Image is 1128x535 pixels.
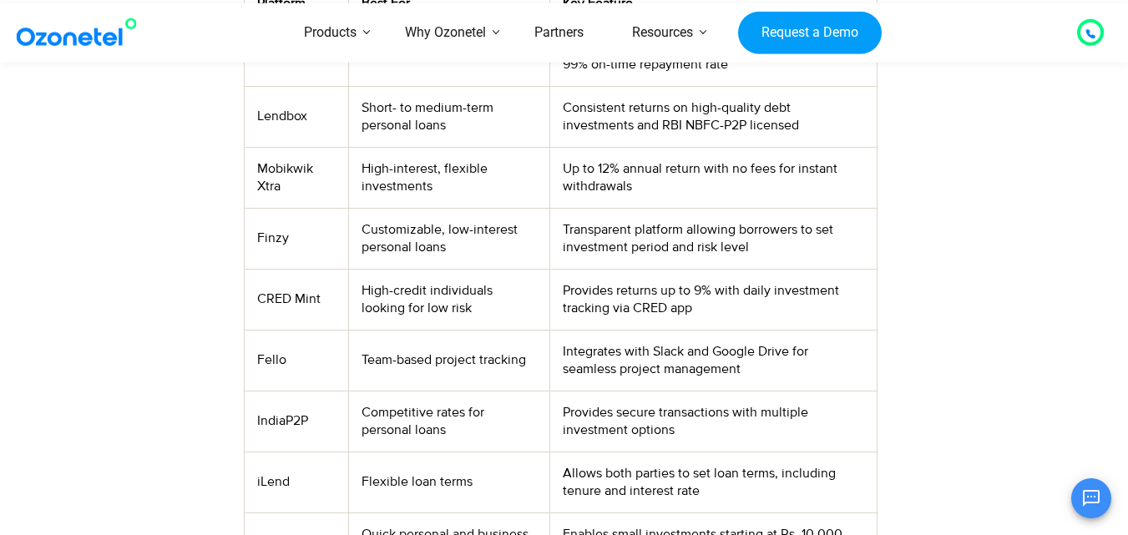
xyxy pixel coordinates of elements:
td: Short- to medium-term personal loans [349,86,550,147]
td: Mobikwik Xtra [244,147,348,208]
td: Provides returns up to 9% with daily investment tracking via CRED app [550,269,877,330]
td: High-credit individuals looking for low risk [349,269,550,330]
td: Consistent returns on high-quality debt investments and RBI NBFC-P2P licensed [550,86,877,147]
td: Allows both parties to set loan terms, including tenure and interest rate [550,452,877,512]
td: Lendbox [244,86,348,147]
td: Flexible loan terms [349,452,550,512]
button: Open chat [1071,478,1111,518]
td: Integrates with Slack and Google Drive for seamless project management [550,330,877,391]
a: Resources [608,3,717,63]
td: Up to 12% annual return with no fees for instant withdrawals [550,147,877,208]
td: Team-based project tracking [349,330,550,391]
td: Customizable, low-interest personal loans [349,208,550,269]
td: IndiaP2P [244,391,348,452]
td: Finzy [244,208,348,269]
td: High-interest, flexible investments [349,147,550,208]
td: CRED Mint [244,269,348,330]
a: Partners [510,3,608,63]
a: Request a Demo [738,11,881,54]
a: Why Ozonetel [381,3,510,63]
td: Competitive rates for personal loans [349,391,550,452]
a: Products [280,3,381,63]
td: Fello [244,330,348,391]
td: iLend [244,452,348,512]
td: Provides secure transactions with multiple investment options [550,391,877,452]
td: Transparent platform allowing borrowers to set investment period and risk level [550,208,877,269]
